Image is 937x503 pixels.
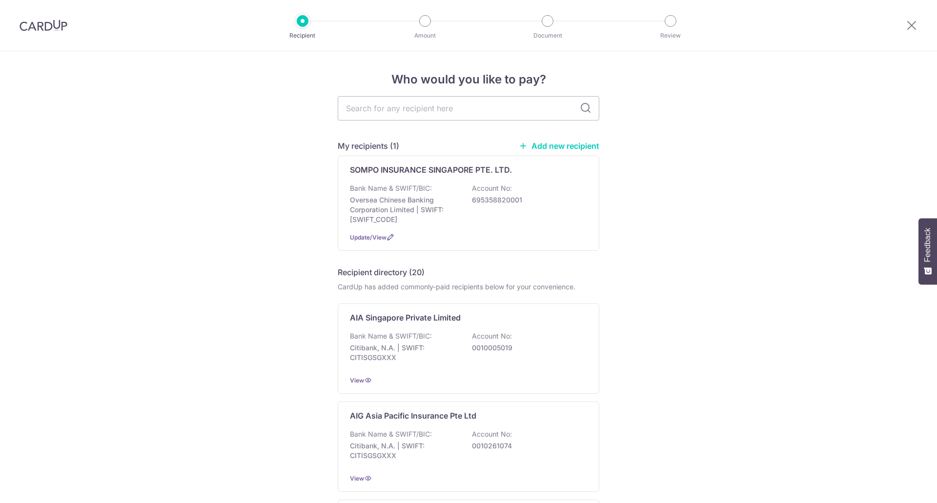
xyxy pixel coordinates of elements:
input: Search for any recipient here [338,96,599,121]
a: View [350,377,364,384]
h5: My recipients (1) [338,140,399,152]
a: Add new recipient [519,141,599,151]
p: Amount [389,31,461,40]
a: View [350,475,364,482]
p: SOMPO INSURANCE SINGAPORE PTE. LTD. [350,164,512,176]
p: Account No: [472,331,512,341]
p: Review [634,31,707,40]
p: Bank Name & SWIFT/BIC: [350,429,432,439]
p: 0010005019 [472,343,581,353]
p: Document [511,31,584,40]
p: Bank Name & SWIFT/BIC: [350,331,432,341]
span: Feedback [923,228,932,262]
p: 0010261074 [472,441,581,451]
p: Oversea Chinese Banking Corporation Limited | SWIFT: [SWIFT_CODE] [350,195,459,224]
p: AIG Asia Pacific Insurance Pte Ltd [350,410,476,422]
p: Account No: [472,183,512,193]
p: Bank Name & SWIFT/BIC: [350,183,432,193]
a: Update/View [350,234,387,241]
p: 695358820001 [472,195,581,205]
p: AIA Singapore Private Limited [350,312,461,323]
iframe: Opens a widget where you can find more information [875,474,927,498]
div: CardUp has added commonly-paid recipients below for your convenience. [338,282,599,292]
p: Citibank, N.A. | SWIFT: CITISGSGXXX [350,343,459,362]
p: Citibank, N.A. | SWIFT: CITISGSGXXX [350,441,459,461]
p: Account No: [472,429,512,439]
button: Feedback - Show survey [918,218,937,284]
img: CardUp [20,20,67,31]
p: Recipient [266,31,339,40]
h5: Recipient directory (20) [338,266,425,278]
h4: Who would you like to pay? [338,71,599,88]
